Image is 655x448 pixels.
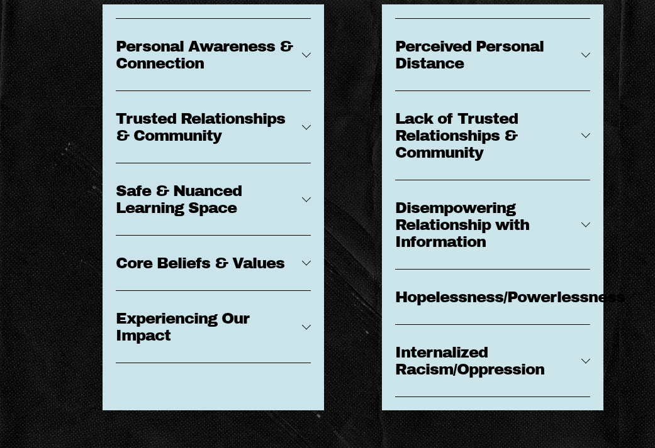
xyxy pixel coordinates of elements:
span: Perceived Personal Distance [395,38,581,72]
button: Hopelessness/Powerlessness [395,270,590,324]
button: Trusted Relationships & Community [116,91,311,163]
span: Personal Awareness & Connection [116,38,302,72]
button: Disempowering Relationship with Information [395,180,590,269]
span: Trusted Relationships & Community [116,110,302,144]
span: Disempowering Relationship with Information [395,199,581,250]
span: Internalized Racism/Oppression [395,344,581,378]
button: Experiencing Our Impact [116,291,311,363]
button: Core Beliefs & Values [116,236,311,290]
button: Internalized Racism/Oppression [395,325,590,396]
span: Core Beliefs & Values [116,254,302,271]
span: Hopelessness/Powerlessness [395,288,634,305]
span: Experiencing Our Impact [116,310,302,344]
span: Lack of Trusted Relationships & Community [395,110,581,161]
button: Safe & Nuanced Learning Space [116,163,311,235]
button: Lack of Trusted Relationships & Community [395,91,590,180]
button: Perceived Personal Distance [395,19,590,90]
button: Personal Awareness & Connection [116,19,311,90]
span: Safe & Nuanced Learning Space [116,182,302,216]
